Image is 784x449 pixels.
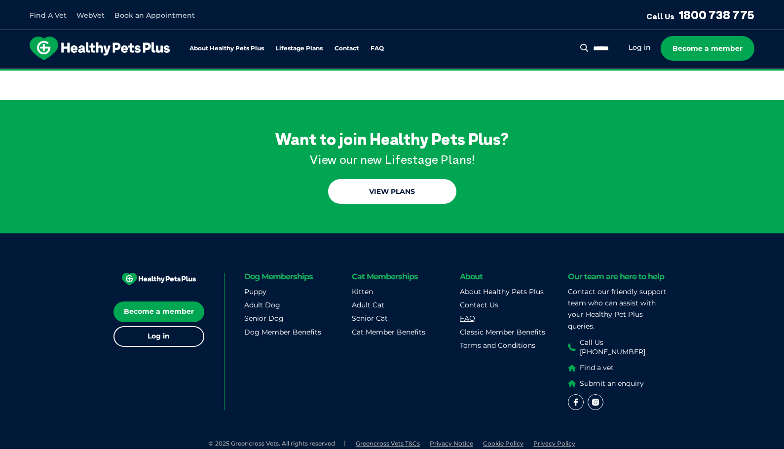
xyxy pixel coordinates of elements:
h6: Our team are here to help [568,273,664,280]
a: Find a vet [568,363,671,373]
a: WebVet [76,11,105,20]
span: Find a vet [580,363,614,373]
h6: About [460,273,563,280]
a: Lifestage Plans [276,45,323,52]
span: Call Us [646,11,674,21]
a: Adult Cat [352,300,384,309]
a: Terms and Conditions [460,341,535,350]
a: Log in [629,43,651,52]
a: Book an Appointment [114,11,195,20]
a: Kitten [352,287,373,296]
a: Cat Member Benefits [352,328,425,337]
img: HEALTHY PETS PLUS [122,273,196,286]
a: Contact Us [460,300,498,309]
a: FAQ [371,45,384,52]
span: View our new Lifestage Plans! [310,152,475,167]
a: About Healthy Pets Plus [460,287,544,296]
a: View Plans [328,179,456,204]
a: Call Us1800 738 775 [646,7,754,22]
p: Contact our friendly support team who can assist with your Healthy Pet Plus queries. [568,286,671,332]
a: Find A Vet [30,11,67,20]
a: Classic Member Benefits [460,328,545,337]
a: Senior Dog [244,314,284,323]
a: Call Us [PHONE_NUMBER] [568,338,671,357]
a: Puppy [244,287,266,296]
a: Submit an enquiry [568,379,671,389]
h6: Dog Memberships [244,273,347,280]
a: Contact [335,45,359,52]
a: Cookie Policy [483,440,523,447]
span: Proactive, preventative wellness program designed to keep your pet healthier and happier for longer [208,69,576,78]
img: hpp-logo [30,37,170,60]
li: © 2025 Greencross Vets. All rights reserved [209,440,346,448]
h6: Cat Memberships [352,273,455,280]
a: Log in [113,326,204,347]
a: Become a member [113,301,204,322]
a: Privacy Policy [533,440,575,447]
a: FAQ [460,314,475,323]
a: Privacy Notice [430,440,473,447]
span: Want to join Healthy Pets Plus? [275,129,509,149]
button: Search [578,43,591,53]
a: Dog Member Benefits [244,328,321,337]
a: Greencross Vets T&Cs [356,440,420,447]
a: Adult Dog [244,300,280,309]
a: Senior Cat [352,314,388,323]
a: Become a member [661,36,754,61]
a: About Healthy Pets Plus [189,45,264,52]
